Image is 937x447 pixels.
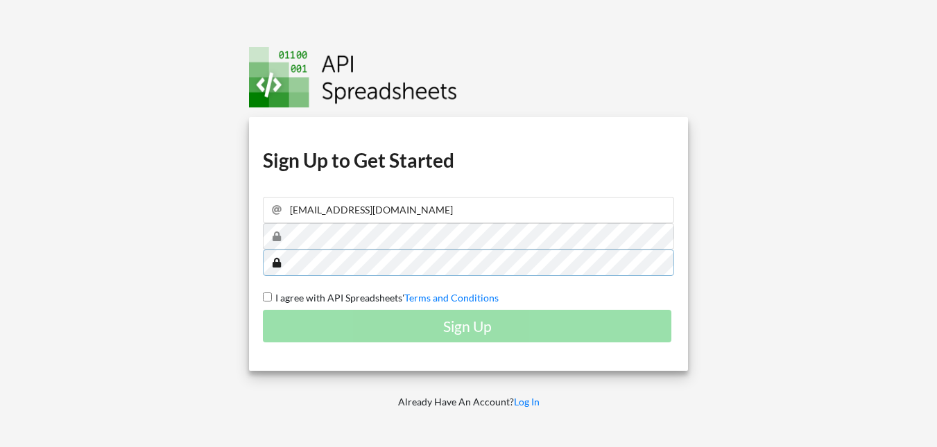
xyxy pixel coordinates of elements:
[404,292,499,304] a: Terms and Conditions
[263,148,674,173] h1: Sign Up to Get Started
[239,395,698,409] p: Already Have An Account?
[272,292,404,304] span: I agree with API Spreadsheets'
[263,197,674,223] input: Email
[249,47,457,107] img: Logo.png
[514,396,540,407] a: Log In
